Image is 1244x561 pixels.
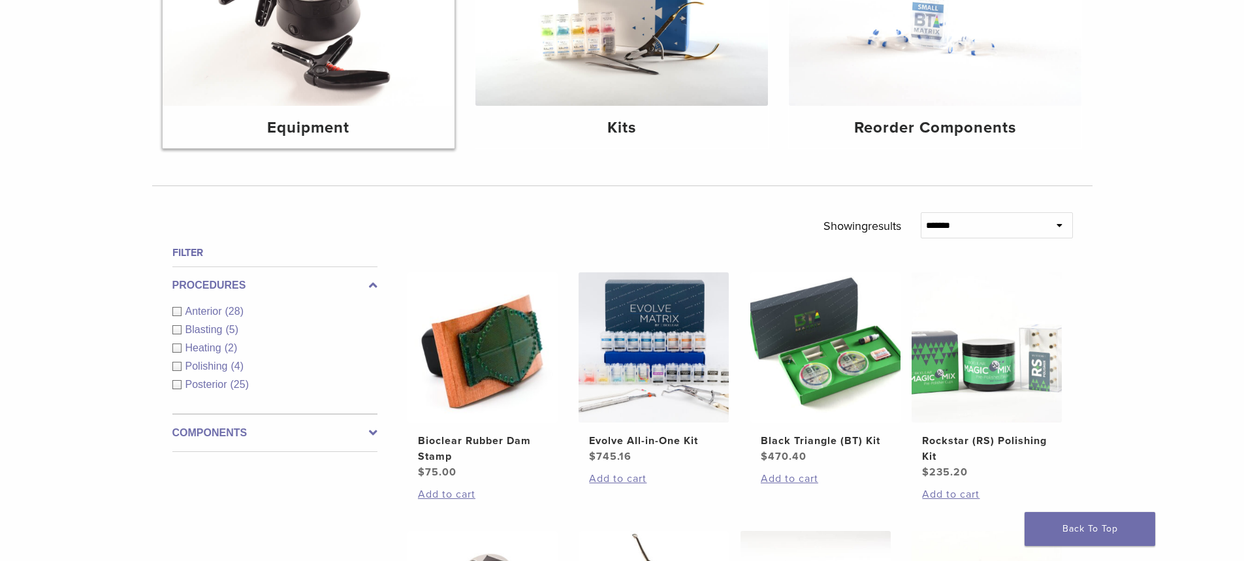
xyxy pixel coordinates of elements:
h4: Filter [172,245,377,261]
h2: Evolve All-in-One Kit [589,433,718,449]
img: Rockstar (RS) Polishing Kit [912,272,1062,423]
span: $ [589,450,596,463]
a: Black Triangle (BT) KitBlack Triangle (BT) Kit $470.40 [750,272,902,464]
h4: Kits [486,116,758,140]
span: Posterior [185,379,231,390]
p: Showing results [823,212,901,240]
span: Blasting [185,324,226,335]
span: $ [922,466,929,479]
span: (28) [225,306,244,317]
span: Heating [185,342,225,353]
img: Evolve All-in-One Kit [579,272,729,423]
h2: Bioclear Rubber Dam Stamp [418,433,547,464]
a: Add to cart: “Bioclear Rubber Dam Stamp” [418,487,547,502]
a: Back To Top [1025,512,1155,546]
h2: Rockstar (RS) Polishing Kit [922,433,1051,464]
a: Bioclear Rubber Dam StampBioclear Rubber Dam Stamp $75.00 [407,272,559,480]
span: (25) [231,379,249,390]
a: Add to cart: “Black Triangle (BT) Kit” [761,471,890,487]
img: Black Triangle (BT) Kit [750,272,901,423]
img: Bioclear Rubber Dam Stamp [407,272,558,423]
h4: Reorder Components [799,116,1071,140]
a: Evolve All-in-One KitEvolve All-in-One Kit $745.16 [578,272,730,464]
bdi: 75.00 [418,466,456,479]
span: (5) [225,324,238,335]
a: Rockstar (RS) Polishing KitRockstar (RS) Polishing Kit $235.20 [911,272,1063,480]
bdi: 235.20 [922,466,968,479]
span: (4) [231,361,244,372]
bdi: 470.40 [761,450,806,463]
a: Add to cart: “Rockstar (RS) Polishing Kit” [922,487,1051,502]
h2: Black Triangle (BT) Kit [761,433,890,449]
span: Polishing [185,361,231,372]
span: (2) [225,342,238,353]
span: $ [418,466,425,479]
label: Components [172,425,377,441]
h4: Equipment [173,116,445,140]
span: $ [761,450,768,463]
span: Anterior [185,306,225,317]
a: Add to cart: “Evolve All-in-One Kit” [589,471,718,487]
label: Procedures [172,278,377,293]
bdi: 745.16 [589,450,631,463]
